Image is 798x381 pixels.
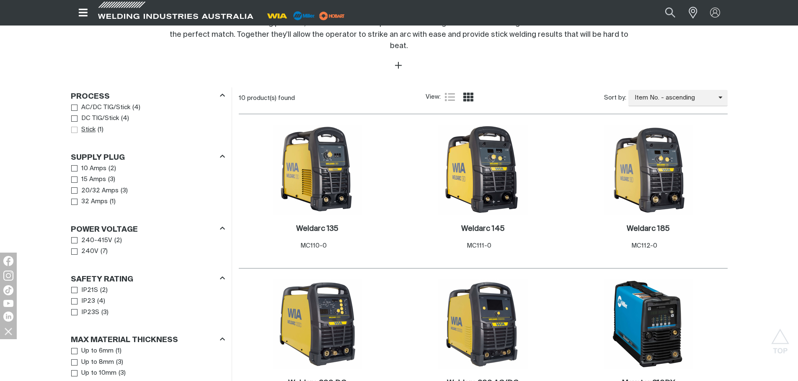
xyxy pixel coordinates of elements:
div: Process [71,90,225,102]
span: ( 2 ) [100,286,108,295]
img: Weldarc 200 DC [273,279,362,369]
h3: Max Material Thickness [71,335,178,345]
a: List view [445,92,455,102]
h2: Weldarc 185 [627,225,670,233]
a: IP21S [71,285,98,296]
ul: Process [71,102,225,136]
img: YouTube [3,300,13,307]
span: IP23S [81,308,99,317]
span: 32 Amps [81,197,108,207]
span: View: [426,92,441,102]
a: Stick [71,124,96,136]
span: ( 4 ) [132,103,140,113]
span: ( 4 ) [121,114,129,123]
span: ( 2 ) [114,236,122,245]
span: Item No. - ascending [628,93,718,103]
img: Weldarc 200 AC/DC [438,279,528,369]
section: Product list controls [239,87,728,109]
ul: Safety Rating [71,285,225,318]
div: Max Material Thickness [71,334,225,345]
a: Up to 8mm [71,357,114,368]
span: 15 Amps [81,175,106,184]
h3: Power Voltage [71,225,138,235]
img: TikTok [3,285,13,295]
span: ( 3 ) [101,308,108,317]
img: Weldarc 185 [604,125,693,215]
span: 10 Amps [81,164,106,174]
a: Up to 6mm [71,345,114,357]
button: Search products [656,3,684,22]
span: ( 3 ) [119,368,126,378]
span: ( 1 ) [116,346,121,356]
a: 15 Amps [71,174,106,185]
h2: Weldarc 145 [461,225,505,233]
h3: Supply Plug [71,153,125,163]
a: 240-415V [71,235,113,246]
a: IP23 [71,296,96,307]
div: Supply Plug [71,151,225,163]
img: Instagram [3,271,13,281]
a: 240V [71,246,99,257]
a: miller [317,13,347,19]
span: Stick [81,125,96,135]
span: 20/32 Amps [81,186,119,196]
h3: Safety Rating [71,275,133,284]
span: Up to 6mm [81,346,114,356]
a: Weldarc 145 [461,224,505,234]
span: Up to 10mm [81,368,116,378]
span: ( 3 ) [108,175,115,184]
span: MC110-0 [300,243,327,249]
img: Maxstar 210DX [604,279,693,369]
div: Safety Rating [71,273,225,284]
span: ( 3 ) [116,358,123,367]
img: hide socials [1,324,15,338]
img: Weldarc 135 [273,125,362,215]
h3: Process [71,92,110,102]
button: Scroll to top [771,329,790,348]
span: 240-415V [81,236,112,245]
a: 32 Amps [71,196,108,207]
a: DC TIG/Stick [71,113,119,124]
span: ( 3 ) [121,186,128,196]
span: IP21S [81,286,98,295]
span: ( 1 ) [98,125,103,135]
h2: Weldarc 135 [296,225,338,233]
span: Best suited to the stick welding process, the 135. 145 and 185 power sources together with WIA’s ... [163,20,635,50]
div: 10 [239,94,426,102]
img: Weldarc 145 [438,125,528,215]
span: MC111-0 [467,243,491,249]
span: ( 2 ) [108,164,116,174]
span: MC112-0 [631,243,657,249]
a: 20/32 Amps [71,185,119,197]
span: DC TIG/Stick [81,114,119,123]
img: miller [317,10,347,22]
span: AC/DC TIG/Stick [81,103,130,113]
span: Up to 8mm [81,358,114,367]
span: Sort by: [604,93,626,103]
ul: Power Voltage [71,235,225,257]
input: Product name or item number... [645,3,684,22]
ul: Supply Plug [71,163,225,207]
img: LinkedIn [3,312,13,322]
span: ( 7 ) [101,247,108,256]
a: Weldarc 135 [296,224,338,234]
span: ( 1 ) [110,197,116,207]
a: 10 Amps [71,163,107,174]
div: Power Voltage [71,223,225,235]
span: IP23 [81,297,95,306]
span: ( 4 ) [97,297,105,306]
img: Facebook [3,256,13,266]
a: Weldarc 185 [627,224,670,234]
span: product(s) found [247,95,295,101]
span: 240V [81,247,98,256]
a: IP23S [71,307,100,318]
a: AC/DC TIG/Stick [71,102,131,113]
a: Up to 10mm [71,368,117,379]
